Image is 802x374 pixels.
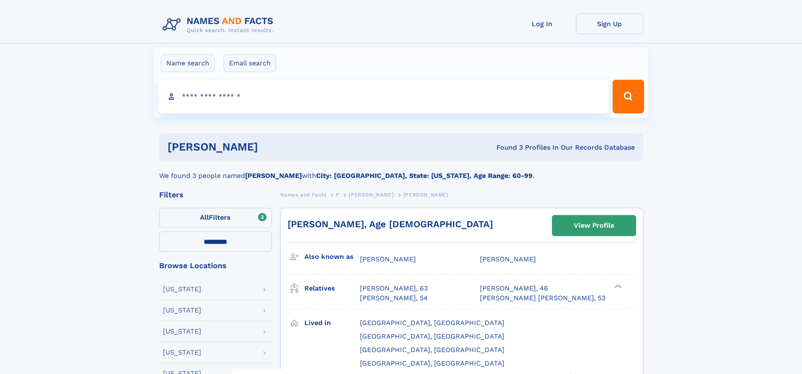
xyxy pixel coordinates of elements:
label: Email search [224,54,276,72]
div: [US_STATE] [163,328,201,335]
label: Name search [161,54,215,72]
b: City: [GEOGRAPHIC_DATA], State: [US_STATE], Age Range: 60-99 [316,172,533,180]
a: View Profile [552,215,636,236]
b: [PERSON_NAME] [245,172,302,180]
div: We found 3 people named with . [159,161,643,181]
span: [PERSON_NAME] [403,192,448,198]
a: [PERSON_NAME] [PERSON_NAME], 53 [480,293,605,303]
span: [PERSON_NAME] [349,192,394,198]
span: [GEOGRAPHIC_DATA], [GEOGRAPHIC_DATA] [360,332,504,340]
span: [GEOGRAPHIC_DATA], [GEOGRAPHIC_DATA] [360,359,504,367]
span: [GEOGRAPHIC_DATA], [GEOGRAPHIC_DATA] [360,319,504,327]
img: Logo Names and Facts [159,13,280,36]
div: View Profile [574,216,614,235]
h3: Also known as [304,250,360,264]
h3: Lived in [304,316,360,330]
span: [PERSON_NAME] [360,255,416,263]
span: All [200,213,209,221]
button: Search Button [613,80,644,113]
div: Browse Locations [159,262,272,269]
a: [PERSON_NAME], 63 [360,284,428,293]
a: [PERSON_NAME], 54 [360,293,428,303]
div: [US_STATE] [163,307,201,314]
a: Log In [509,13,576,34]
h3: Relatives [304,281,360,296]
span: F [336,192,339,198]
a: Names and Facts [280,189,327,200]
input: search input [158,80,609,113]
a: F [336,189,339,200]
a: Sign Up [576,13,643,34]
a: [PERSON_NAME], 46 [480,284,548,293]
div: Filters [159,191,272,199]
div: [US_STATE] [163,349,201,356]
span: [PERSON_NAME] [480,255,536,263]
span: [GEOGRAPHIC_DATA], [GEOGRAPHIC_DATA] [360,346,504,354]
a: [PERSON_NAME] [349,189,394,200]
label: Filters [159,208,272,228]
div: [US_STATE] [163,286,201,293]
h1: [PERSON_NAME] [168,142,377,152]
div: ❯ [612,284,622,289]
a: [PERSON_NAME], Age [DEMOGRAPHIC_DATA] [288,219,493,229]
div: Found 3 Profiles In Our Records Database [377,143,635,152]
